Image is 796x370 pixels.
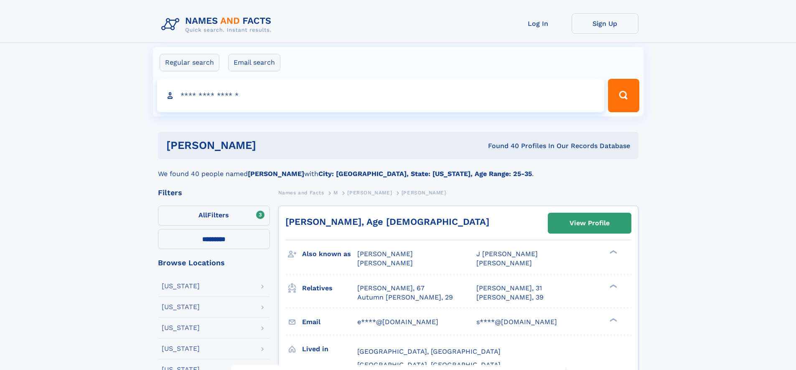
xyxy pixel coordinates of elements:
[302,281,357,295] h3: Relatives
[158,13,278,36] img: Logo Names and Facts
[476,250,538,258] span: J [PERSON_NAME]
[608,317,618,322] div: ❯
[548,213,631,233] a: View Profile
[162,345,200,352] div: [US_STATE]
[302,247,357,261] h3: Also known as
[318,170,532,178] b: City: [GEOGRAPHIC_DATA], State: [US_STATE], Age Range: 25-35
[505,13,572,34] a: Log In
[278,187,324,198] a: Names and Facts
[162,283,200,289] div: [US_STATE]
[357,284,425,293] a: [PERSON_NAME], 67
[160,54,219,71] label: Regular search
[302,342,357,356] h3: Lived in
[570,214,610,233] div: View Profile
[476,259,532,267] span: [PERSON_NAME]
[608,79,639,112] button: Search Button
[476,284,542,293] a: [PERSON_NAME], 31
[162,325,200,331] div: [US_STATE]
[608,283,618,289] div: ❯
[157,79,605,112] input: search input
[357,293,453,302] a: Autumn [PERSON_NAME], 29
[248,170,304,178] b: [PERSON_NAME]
[357,250,413,258] span: [PERSON_NAME]
[357,347,501,355] span: [GEOGRAPHIC_DATA], [GEOGRAPHIC_DATA]
[158,189,270,196] div: Filters
[228,54,280,71] label: Email search
[333,190,338,196] span: M
[162,304,200,310] div: [US_STATE]
[198,211,207,219] span: All
[302,315,357,329] h3: Email
[572,13,638,34] a: Sign Up
[347,190,392,196] span: [PERSON_NAME]
[166,140,372,151] h1: [PERSON_NAME]
[476,293,544,302] a: [PERSON_NAME], 39
[158,206,270,226] label: Filters
[333,187,338,198] a: M
[372,141,630,151] div: Found 40 Profiles In Our Records Database
[158,159,638,179] div: We found 40 people named with .
[357,361,501,369] span: [GEOGRAPHIC_DATA], [GEOGRAPHIC_DATA]
[347,187,392,198] a: [PERSON_NAME]
[285,216,489,227] a: [PERSON_NAME], Age [DEMOGRAPHIC_DATA]
[357,259,413,267] span: [PERSON_NAME]
[158,259,270,267] div: Browse Locations
[402,190,446,196] span: [PERSON_NAME]
[608,249,618,255] div: ❯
